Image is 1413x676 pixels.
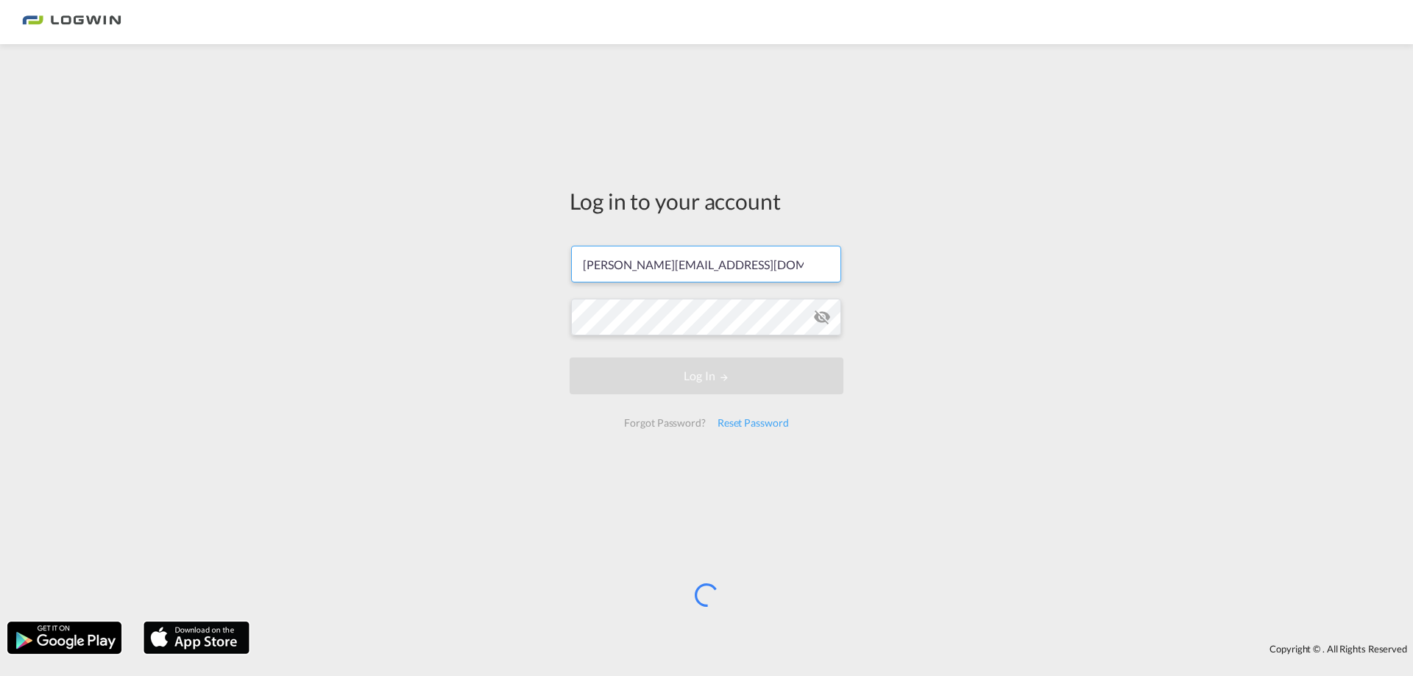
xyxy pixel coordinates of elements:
[6,620,123,655] img: google.png
[571,246,841,282] input: Enter email/phone number
[618,410,711,436] div: Forgot Password?
[257,636,1413,661] div: Copyright © . All Rights Reserved
[813,308,831,326] md-icon: icon-eye-off
[142,620,251,655] img: apple.png
[22,6,121,39] img: bc73a0e0d8c111efacd525e4c8ad7d32.png
[712,410,795,436] div: Reset Password
[570,185,843,216] div: Log in to your account
[570,357,843,394] button: LOGIN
